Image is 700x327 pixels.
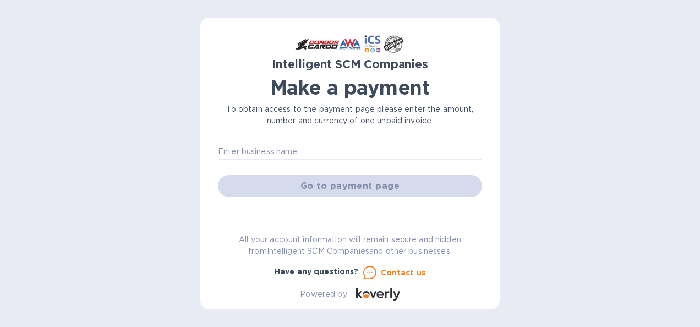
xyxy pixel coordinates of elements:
[218,234,482,257] p: All your account information will remain secure and hidden from Intelligent SCM Companies and oth...
[312,211,387,220] b: You can pay using:
[275,267,359,276] b: Have any questions?
[218,103,482,127] p: To obtain access to the payment page please enter the amount, number and currency of one unpaid i...
[300,288,347,300] p: Powered by
[218,76,482,99] h1: Make a payment
[381,268,426,277] u: Contact us
[218,144,482,160] input: Enter business name
[272,57,428,71] b: Intelligent SCM Companies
